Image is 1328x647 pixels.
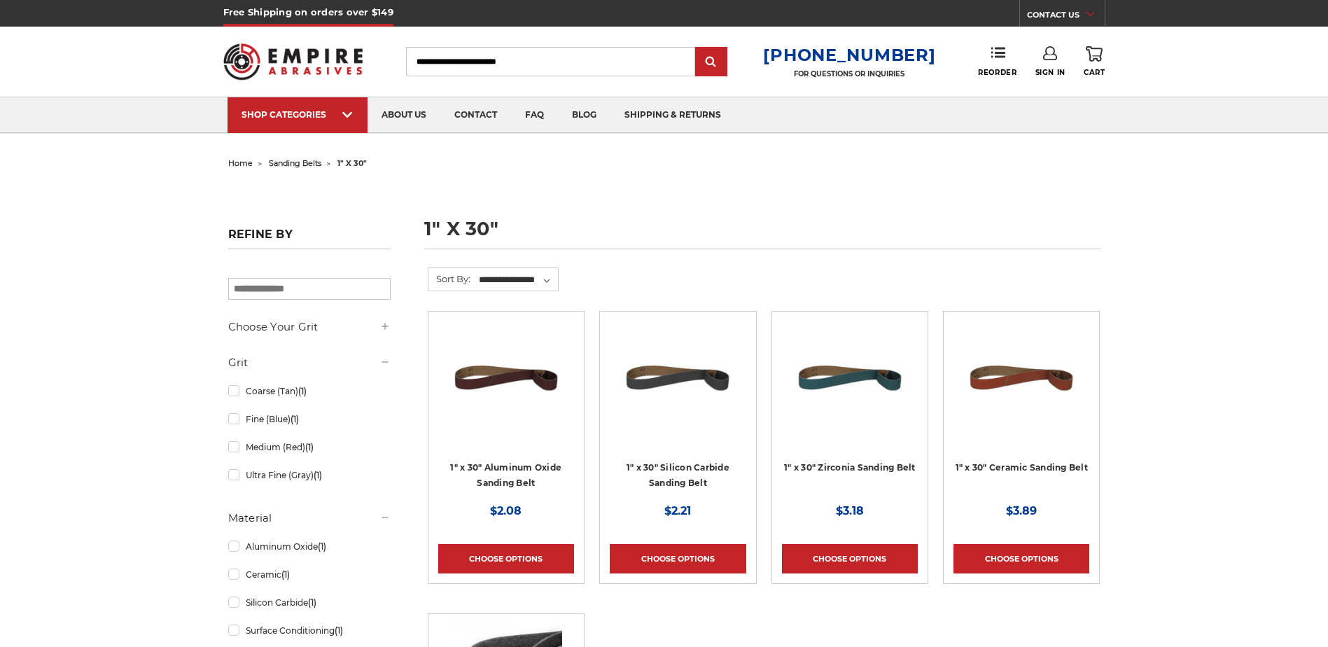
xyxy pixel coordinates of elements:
a: 1" x 30" Aluminum Oxide Sanding Belt [450,462,561,489]
a: CONTACT US [1027,7,1105,27]
span: Reorder [978,68,1016,77]
a: Cart [1084,46,1105,77]
a: faq [511,97,558,133]
a: Choose Options [953,544,1089,573]
span: 1" x 30" [337,158,367,168]
a: sanding belts [269,158,321,168]
a: 1" x 30" Silicon Carbide File Belt [610,321,746,457]
a: Choose Options [610,544,746,573]
select: Sort By: [477,270,558,291]
a: [PHONE_NUMBER] [763,45,935,65]
a: Ceramic [228,562,391,587]
p: FOR QUESTIONS OR INQUIRIES [763,69,935,78]
h5: Material [228,510,391,527]
span: (1) [281,569,290,580]
img: 1" x 30" Ceramic File Belt [965,321,1077,433]
a: Reorder [978,46,1016,76]
a: 1" x 30" Ceramic File Belt [953,321,1089,457]
h5: Refine by [228,228,391,249]
span: $3.89 [1006,504,1037,517]
span: (1) [318,541,326,552]
span: (1) [308,597,316,608]
span: (1) [305,442,314,452]
h5: Choose Your Grit [228,319,391,335]
a: about us [368,97,440,133]
a: 1" x 30" Silicon Carbide Sanding Belt [627,462,729,489]
div: SHOP CATEGORIES [242,109,354,120]
img: 1" x 30" Aluminum Oxide File Belt [450,321,562,433]
a: shipping & returns [610,97,735,133]
span: (1) [291,414,299,424]
a: Ultra Fine (Gray) [228,463,391,487]
a: 1" x 30" Ceramic Sanding Belt [956,462,1088,473]
a: Coarse (Tan) [228,379,391,403]
a: Surface Conditioning [228,618,391,643]
h1: 1" x 30" [424,219,1100,249]
span: (1) [335,625,343,636]
span: $3.18 [836,504,864,517]
span: (1) [298,386,307,396]
a: 1" x 30" Aluminum Oxide File Belt [438,321,574,457]
a: Aluminum Oxide [228,534,391,559]
span: Sign In [1035,68,1065,77]
label: Sort By: [428,268,470,289]
a: Choose Options [438,544,574,573]
h5: Grit [228,354,391,371]
span: (1) [314,470,322,480]
a: contact [440,97,511,133]
a: 1" x 30" Zirconia Sanding Belt [784,462,916,473]
a: Choose Options [782,544,918,573]
input: Submit [697,48,725,76]
a: Medium (Red) [228,435,391,459]
span: $2.21 [664,504,691,517]
a: Fine (Blue) [228,407,391,431]
img: Empire Abrasives [223,34,363,89]
a: blog [558,97,610,133]
img: 1" x 30" Silicon Carbide File Belt [622,321,734,433]
span: $2.08 [490,504,522,517]
a: home [228,158,253,168]
a: Silicon Carbide [228,590,391,615]
a: 1" x 30" Zirconia File Belt [782,321,918,457]
span: Cart [1084,68,1105,77]
img: 1" x 30" Zirconia File Belt [794,321,906,433]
